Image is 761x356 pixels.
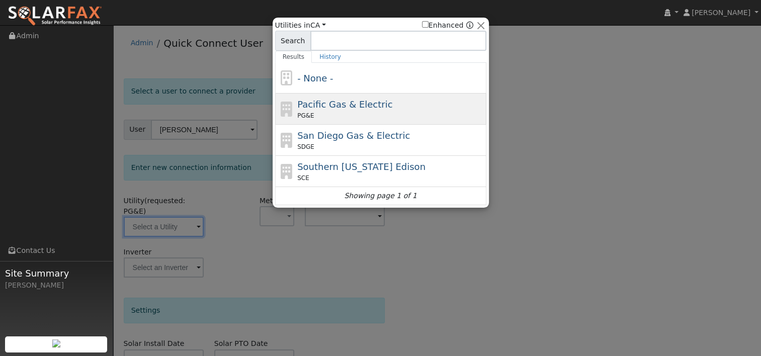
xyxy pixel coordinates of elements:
span: San Diego Gas & Electric [297,130,410,141]
a: CA [310,21,326,29]
span: [PERSON_NAME] [692,9,750,17]
img: retrieve [52,339,60,347]
input: Enhanced [422,21,429,28]
span: SCE [297,173,309,183]
span: PG&E [297,111,314,120]
i: Showing page 1 of 1 [344,191,416,201]
span: Pacific Gas & Electric [297,99,392,110]
span: Search [275,31,311,51]
span: Southern [US_STATE] Edison [297,161,426,172]
span: Show enhanced providers [422,20,473,31]
div: [PERSON_NAME] [5,280,108,291]
img: SolarFax [8,6,102,27]
span: Utilities in [275,20,326,31]
a: Results [275,51,312,63]
a: Enhanced Providers [466,21,473,29]
label: Enhanced [422,20,464,31]
a: History [312,51,349,63]
span: Site Summary [5,266,108,280]
span: - None - [297,73,333,83]
span: SDGE [297,142,314,151]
